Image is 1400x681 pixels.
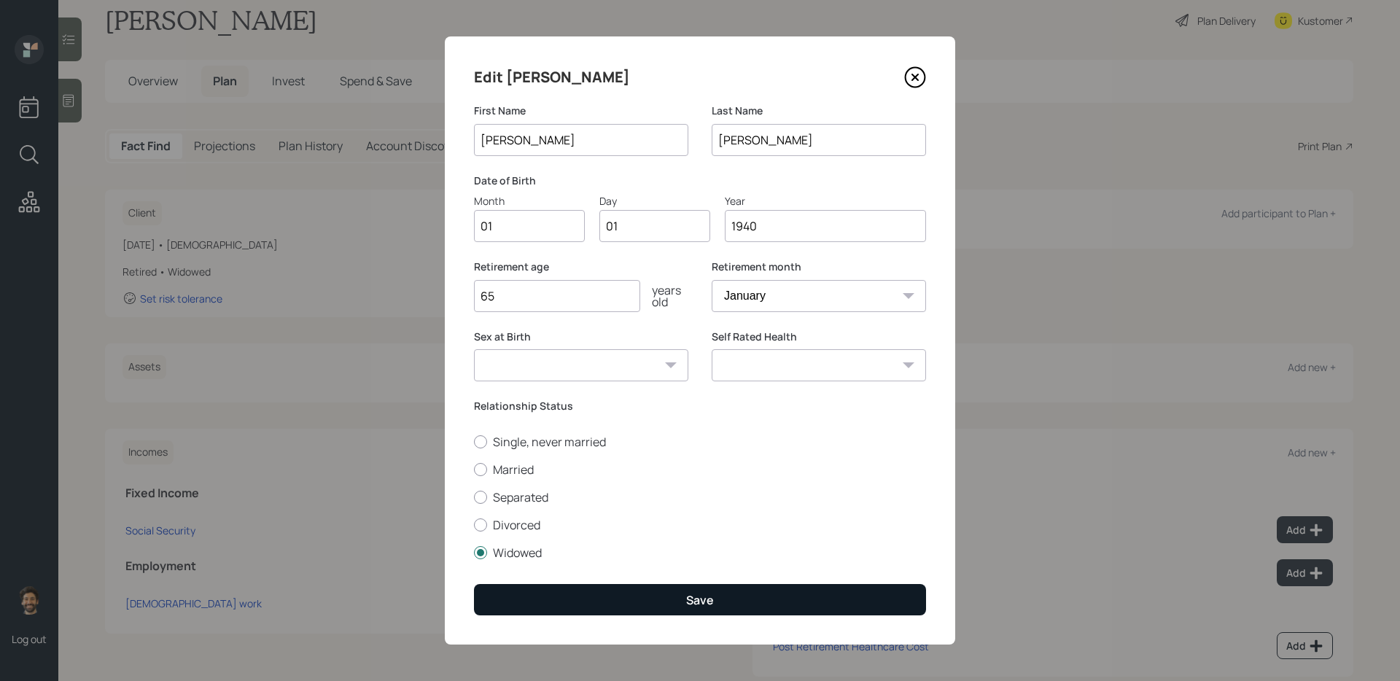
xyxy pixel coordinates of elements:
label: Separated [474,489,926,505]
div: Month [474,193,585,209]
label: Widowed [474,545,926,561]
label: Single, never married [474,434,926,450]
label: Self Rated Health [712,330,926,344]
label: Married [474,462,926,478]
div: Save [686,592,714,608]
button: Save [474,584,926,615]
label: Relationship Status [474,399,926,413]
label: Last Name [712,104,926,118]
input: Month [474,210,585,242]
label: Date of Birth [474,174,926,188]
div: Year [725,193,926,209]
label: Retirement age [474,260,688,274]
label: Retirement month [712,260,926,274]
div: years old [640,284,688,308]
label: Divorced [474,517,926,533]
h4: Edit [PERSON_NAME] [474,66,630,89]
input: Day [599,210,710,242]
input: Year [725,210,926,242]
div: Day [599,193,710,209]
label: First Name [474,104,688,118]
label: Sex at Birth [474,330,688,344]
